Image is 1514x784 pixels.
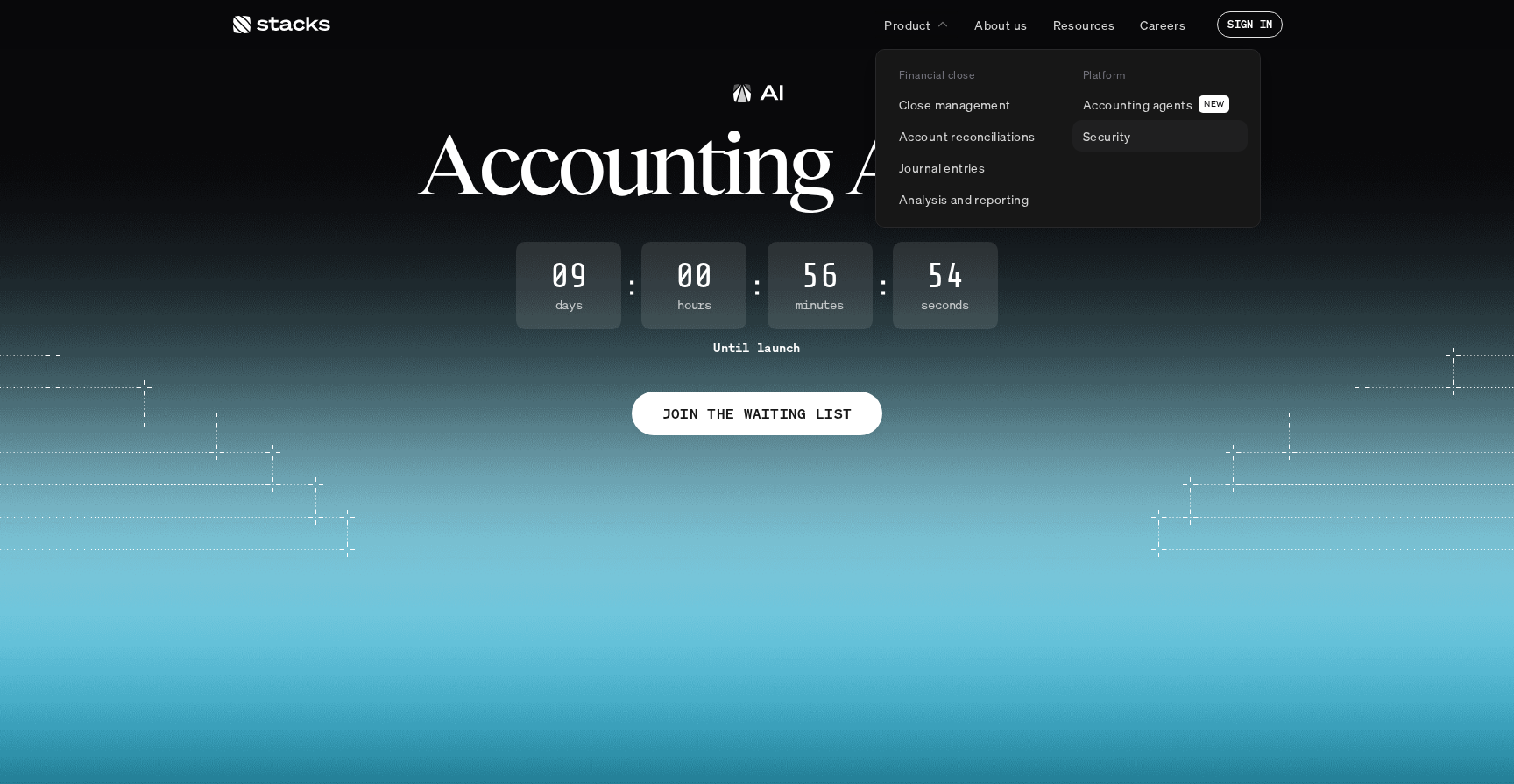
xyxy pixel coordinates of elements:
[888,183,1064,215] a: Analysis and reporting
[1083,95,1192,114] p: Accounting agents
[1072,120,1248,152] a: Security
[768,259,873,294] span: 56
[899,190,1029,208] p: Analysis and reporting
[648,124,696,203] span: n
[721,124,741,203] span: i
[602,124,648,203] span: u
[516,259,621,294] span: 09
[893,259,998,294] span: 54
[884,16,930,34] p: Product
[893,298,998,313] span: Seconds
[1083,127,1130,145] p: Security
[845,124,907,203] span: A
[899,95,1011,114] p: Close management
[888,88,1064,120] a: Close management
[1204,99,1224,109] h2: NEW
[899,159,985,177] p: Journal entries
[641,298,746,313] span: Hours
[625,271,638,300] strong: :
[974,16,1027,34] p: About us
[1129,9,1196,40] a: Careers
[768,298,873,313] span: Minutes
[741,124,789,203] span: n
[417,124,478,203] span: A
[478,124,518,203] span: c
[876,271,889,300] strong: :
[696,124,721,203] span: t
[750,271,763,300] strong: :
[641,259,746,294] span: 00
[964,9,1037,40] a: About us
[1043,9,1126,40] a: Resources
[518,124,557,203] span: c
[1227,18,1272,31] p: SIGN IN
[888,120,1064,152] a: Account reconciliations
[1083,69,1126,81] p: Platform
[557,124,602,203] span: o
[1140,16,1185,34] p: Careers
[888,152,1064,183] a: Journal entries
[662,401,853,427] p: JOIN THE WAITING LIST
[1072,88,1248,120] a: Accounting agentsNEW
[899,69,974,81] p: Financial close
[899,127,1036,145] p: Account reconciliations
[789,124,831,203] span: g
[1217,11,1283,38] a: SIGN IN
[1053,16,1115,34] p: Resources
[516,298,621,313] span: Days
